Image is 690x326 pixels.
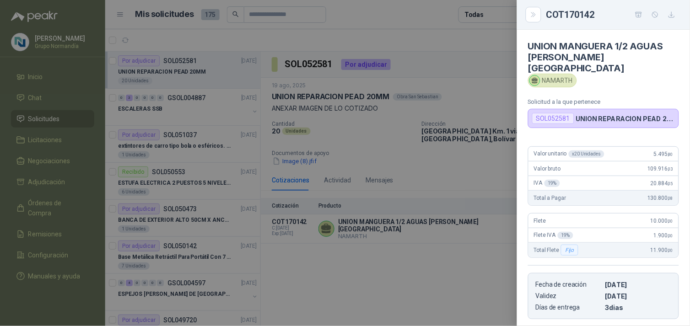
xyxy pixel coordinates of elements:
[668,181,673,186] span: ,05
[651,218,673,224] span: 10.000
[534,245,580,256] span: Total Flete
[605,304,671,311] p: 3 dias
[654,232,673,239] span: 1.900
[546,7,679,22] div: COT170142
[569,150,604,158] div: x 20 Unidades
[668,166,673,171] span: ,03
[668,248,673,253] span: ,00
[532,113,574,124] div: SOL052581
[534,150,604,158] span: Valor unitario
[668,233,673,238] span: ,00
[534,232,573,239] span: Flete IVA
[534,180,560,187] span: IVA
[651,180,673,187] span: 20.884
[647,195,673,201] span: 130.800
[544,180,561,187] div: 19 %
[605,292,671,300] p: [DATE]
[558,232,574,239] div: 19 %
[534,195,566,201] span: Total a Pagar
[651,247,673,253] span: 11.900
[605,281,671,289] p: [DATE]
[528,9,539,20] button: Close
[536,304,602,311] p: Días de entrega
[536,281,602,289] p: Fecha de creación
[561,245,578,256] div: Fijo
[654,151,673,157] span: 5.495
[668,219,673,224] span: ,00
[576,115,675,123] p: UNION REPARACION PEAD 20MM
[647,166,673,172] span: 109.916
[528,74,577,87] div: NAMARTH
[536,292,602,300] p: Validez
[668,196,673,201] span: ,08
[534,218,546,224] span: Flete
[668,152,673,157] span: ,80
[528,41,679,74] h4: UNION MANGUERA 1/2 AGUAS [PERSON_NAME][GEOGRAPHIC_DATA]
[534,166,561,172] span: Valor bruto
[528,98,679,105] p: Solicitud a la que pertenece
